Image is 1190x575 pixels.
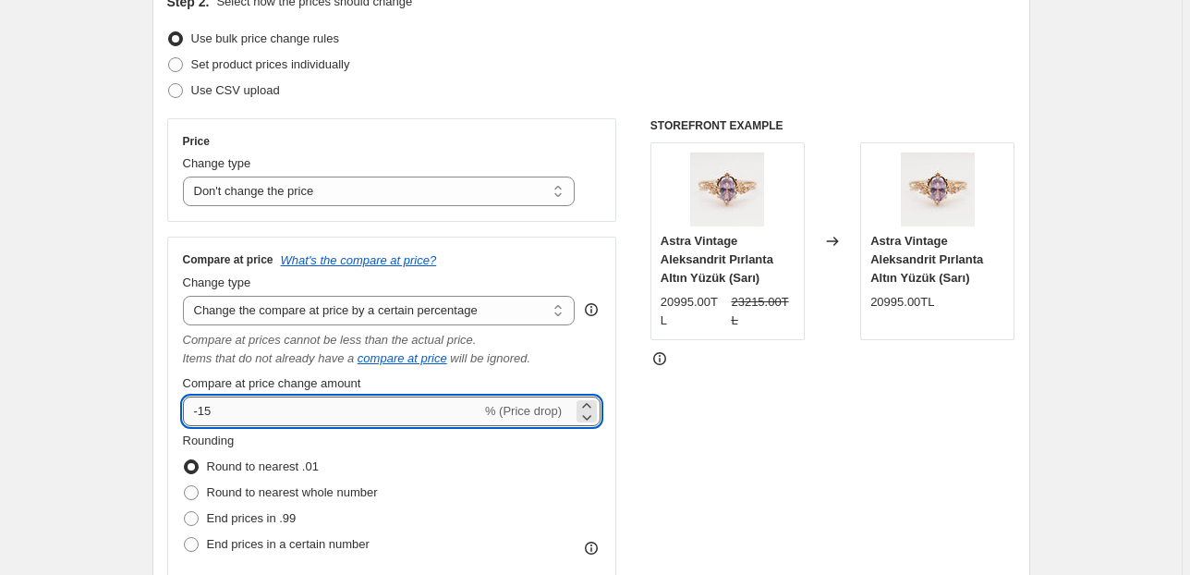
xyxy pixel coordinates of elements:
[870,234,983,285] span: Astra Vintage Aleksandrit Pırlanta Altın Yüzük (Sarı)
[183,156,251,170] span: Change type
[207,485,378,499] span: Round to nearest whole number
[901,153,975,226] img: Astra-Vintage-Aleksandrit-Pirlanta-Altin-Yuzuk-Astra-Vintage-Alexandrite-Diamond-Gold-Ring_80x.jpg
[661,293,724,330] div: 20995.00TL
[485,404,562,418] span: % (Price drop)
[650,118,1015,133] h6: STOREFRONT EXAMPLE
[358,351,447,365] button: compare at price
[183,397,481,426] input: -15
[191,83,280,97] span: Use CSV upload
[870,293,934,312] div: 20995.00TL
[183,134,210,149] h3: Price
[207,459,319,473] span: Round to nearest .01
[183,252,273,267] h3: Compare at price
[183,333,477,347] i: Compare at prices cannot be less than the actual price.
[582,300,601,319] div: help
[183,434,235,447] span: Rounding
[207,511,297,525] span: End prices in .99
[191,57,350,71] span: Set product prices individually
[661,234,773,285] span: Astra Vintage Aleksandrit Pırlanta Altın Yüzük (Sarı)
[183,351,355,365] i: Items that do not already have a
[207,537,370,551] span: End prices in a certain number
[731,293,795,330] strike: 23215.00TL
[191,31,339,45] span: Use bulk price change rules
[690,153,764,226] img: Astra-Vintage-Aleksandrit-Pirlanta-Altin-Yuzuk-Astra-Vintage-Alexandrite-Diamond-Gold-Ring_80x.jpg
[183,376,361,390] span: Compare at price change amount
[183,275,251,289] span: Change type
[281,253,437,267] button: What's the compare at price?
[450,351,530,365] i: will be ignored.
